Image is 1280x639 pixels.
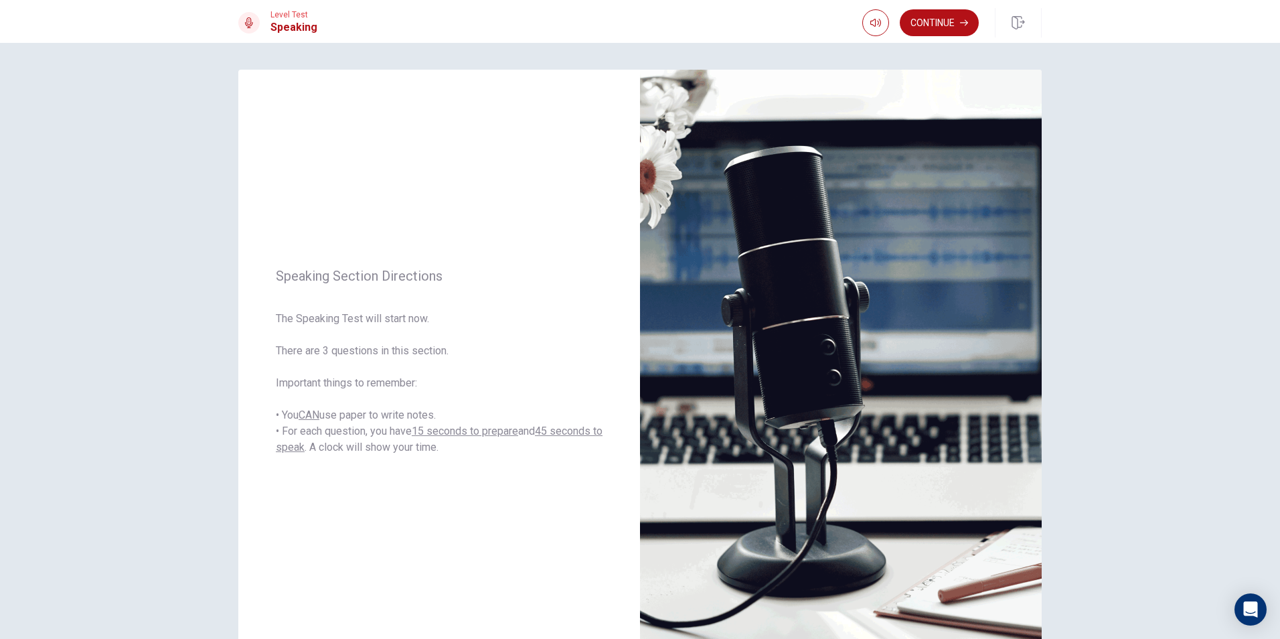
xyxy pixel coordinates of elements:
[270,19,317,35] h1: Speaking
[900,9,979,36] button: Continue
[276,268,603,284] span: Speaking Section Directions
[270,10,317,19] span: Level Test
[276,311,603,455] span: The Speaking Test will start now. There are 3 questions in this section. Important things to reme...
[1234,593,1267,626] div: Open Intercom Messenger
[299,409,319,421] u: CAN
[412,425,518,437] u: 15 seconds to prepare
